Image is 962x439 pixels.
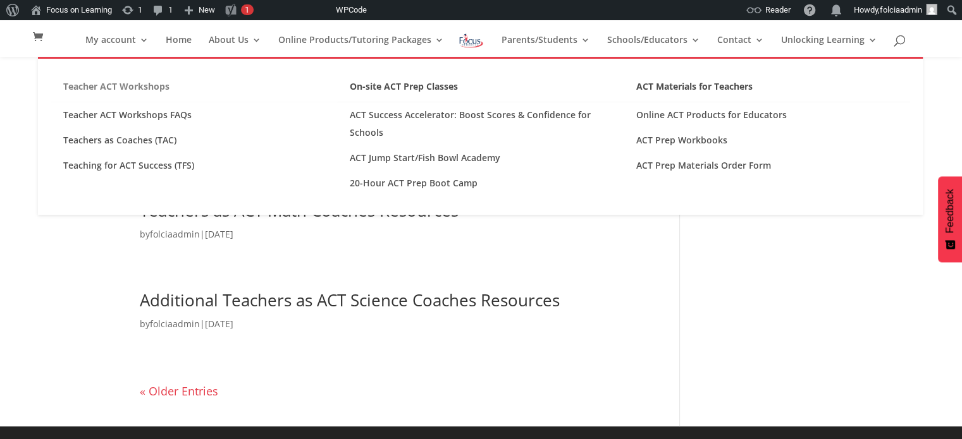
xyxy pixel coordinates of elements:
a: Schools/Educators [607,35,700,57]
span: [DATE] [205,318,233,330]
a: ACT Success Accelerator: Boost Scores & Confidence for Schools [337,102,624,145]
a: 20-Hour ACT Prep Boot Camp [337,171,624,196]
span: folciaadmin [880,5,922,15]
a: Teachers as Coaches (TAC) [51,128,337,153]
a: Contact [717,35,764,57]
a: Teacher ACT Workshops FAQs [51,102,337,128]
span: [DATE] [205,228,233,240]
span: Feedback [944,189,956,233]
img: Views over 48 hours. Click for more Jetpack Stats. [265,3,336,18]
a: Teacher ACT Workshops [51,78,337,102]
a: folciaadmin [150,318,200,330]
span: 1 [245,5,249,15]
a: ACT Jump Start/Fish Bowl Academy [337,145,624,171]
a: ACT Materials for Teachers [624,78,910,102]
button: Feedback - Show survey [938,176,962,262]
a: ACT Prep Materials Order Form [624,153,910,178]
p: by | [140,315,643,344]
a: Teaching for ACT Success (TFS) [51,153,337,178]
a: Home [166,35,192,57]
a: Online ACT Products for Educators [624,102,910,128]
img: Focus on Learning [458,32,484,50]
a: ACT Prep Workbooks [624,128,910,153]
a: Unlocking Learning [781,35,877,57]
a: About Us [209,35,261,57]
p: by | [140,225,643,254]
a: Online Products/Tutoring Packages [278,35,444,57]
a: Parents/Students [502,35,590,57]
a: « Older Entries [140,383,218,399]
a: My account [85,35,149,57]
a: On-site ACT Prep Classes [337,78,624,102]
a: Additional Teachers as ACT Science Coaches Resources [140,289,560,311]
a: folciaadmin [150,228,200,240]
